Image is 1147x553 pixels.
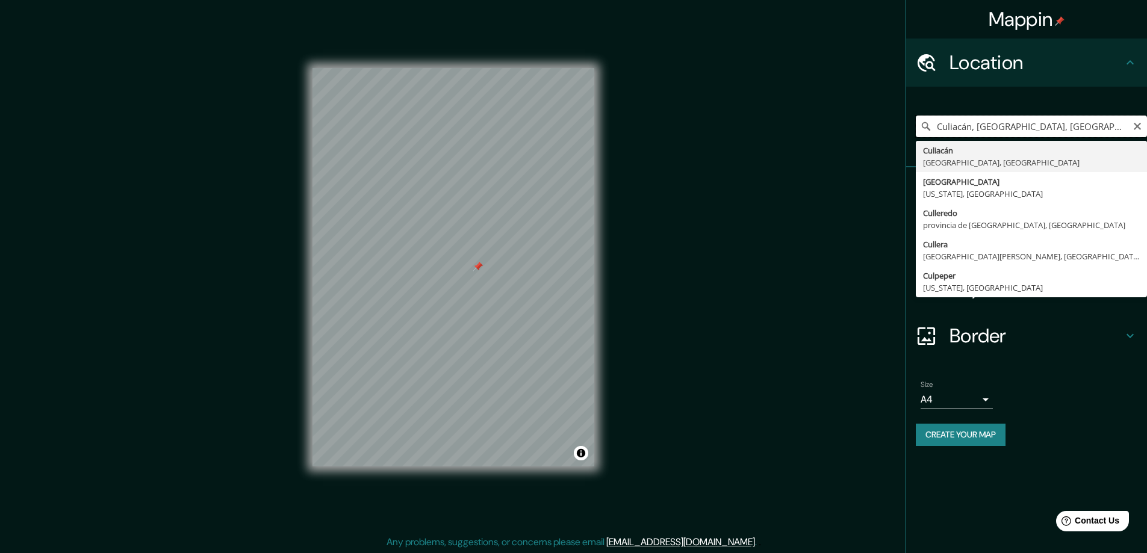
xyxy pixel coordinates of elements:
button: Clear [1133,120,1142,131]
p: Any problems, suggestions, or concerns please email . [387,535,757,549]
input: Pick your city or area [916,116,1147,137]
h4: Location [950,51,1123,75]
label: Size [921,380,933,390]
div: [US_STATE], [GEOGRAPHIC_DATA] [923,188,1140,200]
div: [GEOGRAPHIC_DATA] [923,176,1140,188]
a: [EMAIL_ADDRESS][DOMAIN_NAME] [606,536,755,548]
button: Create your map [916,424,1006,446]
div: Border [906,312,1147,360]
div: provincia de [GEOGRAPHIC_DATA], [GEOGRAPHIC_DATA] [923,219,1140,231]
div: Cullera [923,238,1140,250]
div: Location [906,39,1147,87]
div: A4 [921,390,993,409]
div: [US_STATE], [GEOGRAPHIC_DATA] [923,282,1140,294]
div: . [759,535,761,549]
iframe: Help widget launcher [1040,506,1134,540]
div: Culiacán [923,144,1140,156]
div: Pins [906,167,1147,215]
canvas: Map [312,68,594,466]
div: Layout [906,264,1147,312]
button: Toggle attribution [574,446,588,460]
img: pin-icon.png [1055,16,1065,26]
div: Culleredo [923,207,1140,219]
div: Style [906,215,1147,264]
div: [GEOGRAPHIC_DATA][PERSON_NAME], [GEOGRAPHIC_DATA] [923,250,1140,262]
div: . [757,535,759,549]
h4: Layout [950,276,1123,300]
div: Culpeper [923,270,1140,282]
h4: Mappin [989,7,1065,31]
h4: Border [950,324,1123,348]
div: [GEOGRAPHIC_DATA], [GEOGRAPHIC_DATA] [923,156,1140,168]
